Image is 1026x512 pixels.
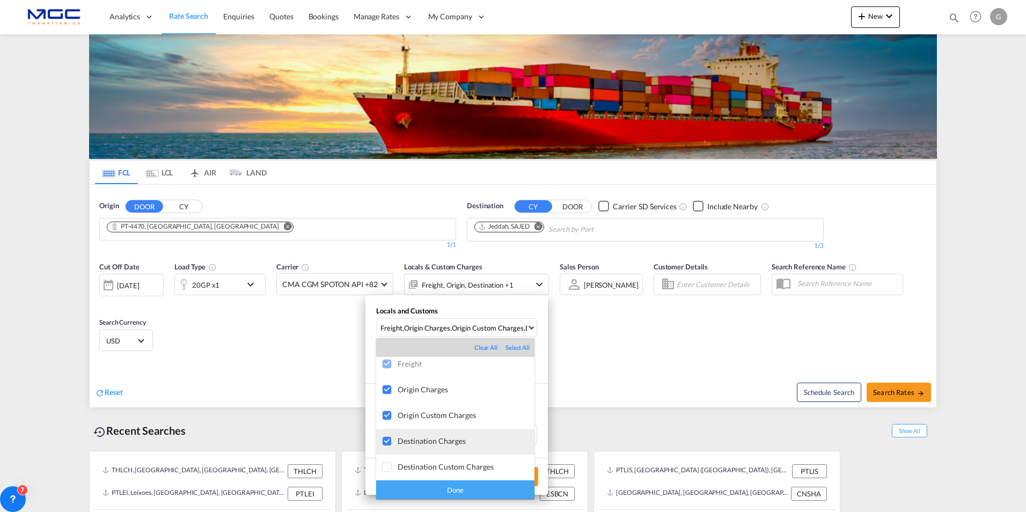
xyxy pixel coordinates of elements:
[398,462,534,471] div: Destination Custom Charges
[398,436,534,445] div: Destination Charges
[376,480,534,499] div: Done
[505,343,530,352] div: Select All
[398,385,534,394] div: Origin Charges
[398,411,534,420] div: Origin Custom Charges
[474,343,505,352] div: Clear All
[398,359,534,368] div: Freight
